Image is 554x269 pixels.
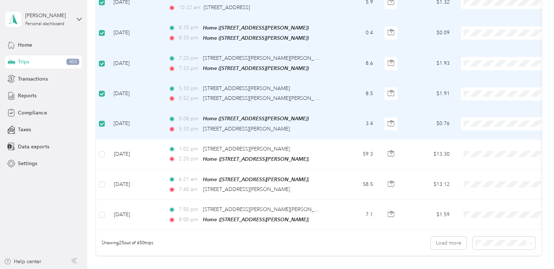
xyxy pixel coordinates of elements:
[18,143,49,151] span: Data exports
[18,126,31,133] span: Taxes
[404,79,455,109] td: $1.91
[18,92,36,100] span: Reports
[203,25,309,31] span: Home ([STREET_ADDRESS][PERSON_NAME])
[330,48,378,79] td: 8.6
[203,206,330,213] span: [STREET_ADDRESS][PERSON_NAME][PERSON_NAME]
[179,216,200,224] span: 8:00 pm
[108,169,162,200] td: [DATE]
[404,169,455,200] td: $13.12
[4,258,41,265] button: Help center
[203,95,371,101] span: [STREET_ADDRESS][PERSON_NAME][PERSON_NAME][PERSON_NAME]
[404,48,455,79] td: $1.93
[18,41,32,49] span: Home
[203,146,290,152] span: [STREET_ADDRESS][PERSON_NAME]
[404,109,455,139] td: $0.76
[330,139,378,169] td: 59.3
[179,186,200,194] span: 7:40 am
[179,145,200,153] span: 1:02 pm
[179,24,200,32] span: 8:35 pm
[204,4,250,11] span: [STREET_ADDRESS]
[203,116,309,121] span: Home ([STREET_ADDRESS][PERSON_NAME])
[25,12,71,19] div: [PERSON_NAME]
[18,109,47,117] span: Compliance
[179,206,200,214] span: 7:50 pm
[18,58,29,66] span: Trips
[330,169,378,200] td: 58.5
[18,75,47,83] span: Transactions
[330,200,378,230] td: 7.1
[108,200,162,230] td: [DATE]
[179,4,200,12] span: 10:32 am
[203,55,330,61] span: [STREET_ADDRESS][PERSON_NAME][PERSON_NAME]
[404,18,455,48] td: $0.09
[96,240,153,246] span: Showing 25 out of 650 trips
[203,126,290,132] span: [STREET_ADDRESS][PERSON_NAME]
[108,109,162,139] td: [DATE]
[431,237,466,249] button: Load more
[513,228,554,269] iframe: Everlance-gr Chat Button Frame
[404,139,455,169] td: $13.30
[330,79,378,109] td: 8.5
[66,59,79,65] span: 403
[203,85,290,91] span: [STREET_ADDRESS][PERSON_NAME]
[203,186,290,192] span: [STREET_ADDRESS][PERSON_NAME]
[179,94,200,102] span: 5:52 pm
[179,85,200,93] span: 5:30 pm
[179,54,200,62] span: 7:20 pm
[179,65,200,73] span: 7:33 pm
[203,35,309,41] span: Home ([STREET_ADDRESS][PERSON_NAME])
[108,139,162,169] td: [DATE]
[203,156,309,162] span: Home ([STREET_ADDRESS][PERSON_NAME])
[330,109,378,139] td: 3.4
[179,115,200,123] span: 5:08 pm
[203,65,309,71] span: Home ([STREET_ADDRESS][PERSON_NAME])
[330,18,378,48] td: 0.4
[18,160,37,167] span: Settings
[203,217,309,222] span: Home ([STREET_ADDRESS][PERSON_NAME])
[179,125,200,133] span: 5:30 pm
[108,79,162,109] td: [DATE]
[108,18,162,48] td: [DATE]
[108,48,162,79] td: [DATE]
[404,200,455,230] td: $1.59
[25,22,64,26] div: Personal dashboard
[179,175,200,183] span: 6:21 am
[179,34,200,42] span: 8:35 pm
[179,155,200,163] span: 2:20 pm
[203,176,309,182] span: Home ([STREET_ADDRESS][PERSON_NAME])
